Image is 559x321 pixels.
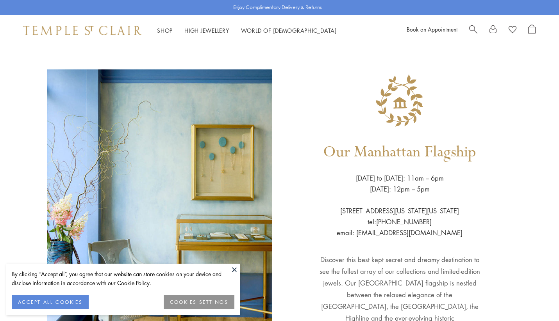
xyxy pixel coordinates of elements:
h1: Our Manhattan Flagship [323,132,476,173]
a: World of [DEMOGRAPHIC_DATA]World of [DEMOGRAPHIC_DATA] [241,27,337,34]
a: Search [469,25,477,36]
p: Enjoy Complimentary Delivery & Returns [233,4,322,11]
a: Open Shopping Bag [528,25,536,36]
a: High JewelleryHigh Jewellery [184,27,229,34]
a: ShopShop [157,27,173,34]
div: By clicking “Accept all”, you agree that our website can store cookies on your device and disclos... [12,270,234,287]
button: COOKIES SETTINGS [164,295,234,309]
iframe: Gorgias live chat messenger [520,284,551,313]
img: Temple St. Clair [23,26,141,35]
a: Book an Appointment [407,25,457,33]
a: View Wishlist [509,25,516,36]
button: ACCEPT ALL COOKIES [12,295,89,309]
nav: Main navigation [157,26,337,35]
p: [DATE] to [DATE]: 11am – 6pm [DATE]: 12pm – 5pm [356,173,444,195]
p: [STREET_ADDRESS][US_STATE][US_STATE] tel:[PHONE_NUMBER] email: [EMAIL_ADDRESS][DOMAIN_NAME] [337,195,463,238]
